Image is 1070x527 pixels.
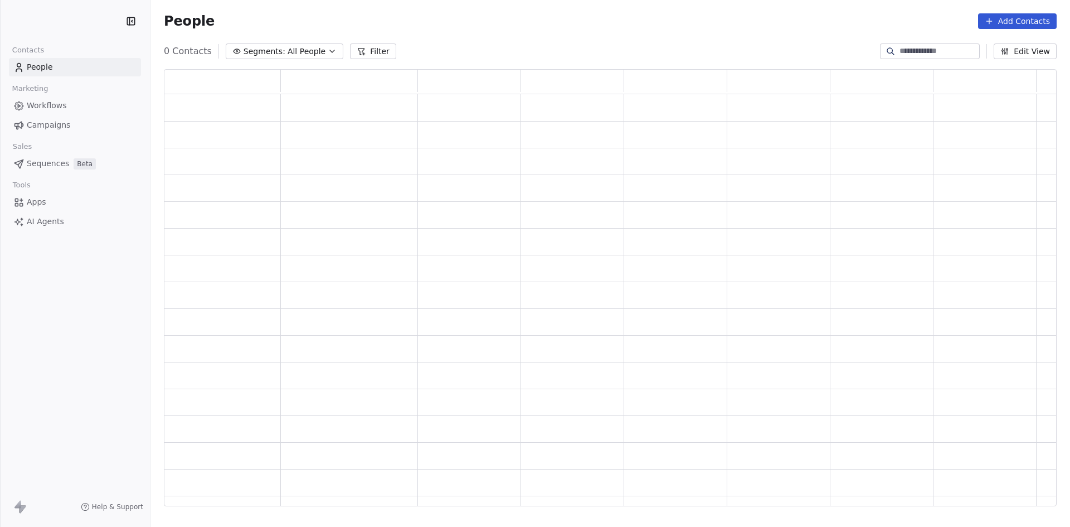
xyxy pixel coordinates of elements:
[978,13,1057,29] button: Add Contacts
[27,216,64,228] span: AI Agents
[7,80,53,97] span: Marketing
[9,58,141,76] a: People
[9,154,141,173] a: SequencesBeta
[92,502,143,511] span: Help & Support
[27,100,67,112] span: Workflows
[164,13,215,30] span: People
[74,158,96,170] span: Beta
[994,43,1057,59] button: Edit View
[350,43,396,59] button: Filter
[8,177,35,194] span: Tools
[8,138,37,155] span: Sales
[27,196,46,208] span: Apps
[7,42,49,59] span: Contacts
[27,158,69,170] span: Sequences
[9,96,141,115] a: Workflows
[27,61,53,73] span: People
[81,502,143,511] a: Help & Support
[288,46,325,57] span: All People
[244,46,285,57] span: Segments:
[9,193,141,211] a: Apps
[9,212,141,231] a: AI Agents
[164,45,212,58] span: 0 Contacts
[27,119,70,131] span: Campaigns
[9,116,141,134] a: Campaigns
